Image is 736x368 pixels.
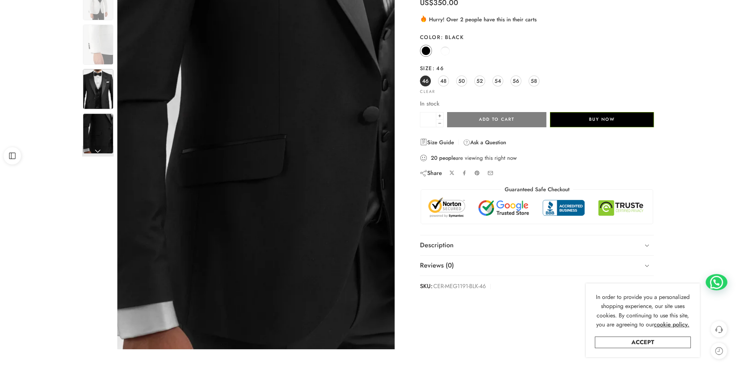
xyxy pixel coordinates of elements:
[420,90,435,94] a: Clear options
[83,114,113,154] img: Artboard 3
[456,76,467,86] a: 50
[492,76,503,86] a: 54
[426,197,648,218] img: Trust
[420,235,654,256] a: Description
[420,99,654,108] p: In stock
[420,281,433,292] strong: SKU:
[83,25,113,65] img: Artboard 3
[433,281,486,292] span: CER-MEG1191-BLK-46
[420,15,654,23] div: Hurry! Over 2 people have this in their carts
[420,154,654,162] div: are viewing this right now
[420,34,654,41] label: Color
[654,320,689,329] a: cookie policy.
[513,76,519,86] span: 56
[501,186,573,193] legend: Guaranteed Safe Checkout
[438,76,449,86] a: 48
[458,76,465,86] span: 50
[83,69,113,109] img: Artboard 3
[439,154,456,162] strong: people
[463,138,506,147] a: Ask a Question
[529,76,539,86] a: 58
[447,112,546,127] button: Add to cart
[474,76,485,86] a: 52
[432,64,444,72] span: 46
[595,337,691,348] a: Accept
[531,76,537,86] span: 58
[420,65,654,72] label: Size
[596,293,690,329] span: In order to provide you a personalized shopping experience, our site uses cookies. By continuing ...
[476,76,483,86] span: 52
[420,76,431,86] a: 46
[449,170,455,176] a: Share on X
[441,33,464,41] span: Black
[431,154,437,162] strong: 20
[440,76,446,86] span: 48
[420,138,454,147] a: Size Guide
[487,170,493,176] a: Email to your friends
[420,169,442,177] div: Share
[510,76,521,86] a: 56
[550,112,654,127] button: Buy Now
[495,76,501,86] span: 54
[420,256,654,276] a: Reviews (0)
[422,76,429,86] span: 46
[420,112,436,127] input: Product quantity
